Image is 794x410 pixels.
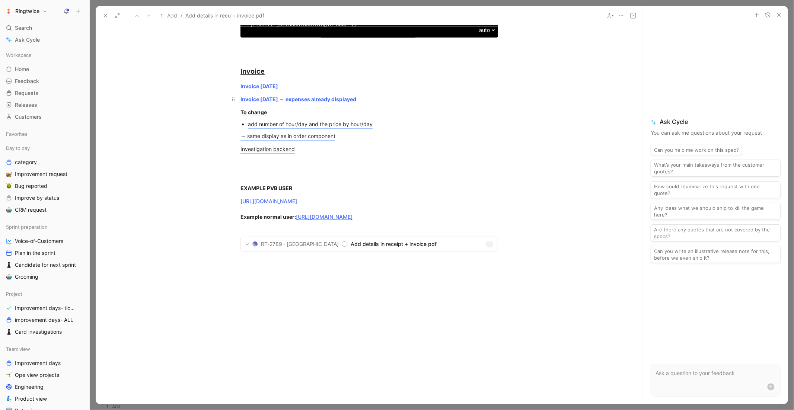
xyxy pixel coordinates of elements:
mark: → same display as in order component [240,133,335,139]
div: auto [479,26,495,35]
div: Sprint preparation [3,221,86,233]
a: improvement days- ALL [3,314,86,326]
a: 🤸Ope view projects [3,369,86,381]
span: Ask Cycle [651,117,781,126]
div: ProjectImprovement days- tickets readyimprovement days- ALL♟️Card investigations [3,288,86,337]
button: Add [159,11,179,20]
img: ♟️ [6,329,12,335]
img: 🐌 [6,171,12,177]
a: 🤖Grooming [3,271,86,282]
div: Workspace [3,49,86,61]
span: Improvement days- tickets ready [15,304,78,312]
div: Favorites [3,128,86,140]
u: Invoice [240,67,265,75]
a: Plan in the sprint [3,247,86,259]
span: Add details in receipt + invoice pdf [351,240,483,249]
span: Engineering [15,383,44,391]
button: 🐌 [4,170,13,179]
u: To change [240,109,267,115]
a: Home [3,64,86,75]
svg: Backlog [342,241,348,247]
button: Can you help me work on this spec? [651,145,742,155]
span: improvement days- ALL [15,316,73,324]
img: 🤖 [6,207,12,213]
span: / [181,11,182,20]
a: 🧞‍♂️Product view [3,393,86,404]
span: Plan in the sprint [15,249,55,257]
u: Investigation backend [240,146,295,152]
a: category [3,157,86,168]
div: Search [3,22,86,33]
button: Can you write an illustrative release note for this, before we even ship it? [651,246,781,263]
img: 🪲 [6,183,12,189]
span: Ask Cycle [15,35,40,44]
span: Project [6,290,22,298]
span: Team view [6,345,30,353]
a: Improve by status [3,192,86,204]
a: Customers [3,111,86,122]
img: 🧞‍♂️ [6,396,12,402]
span: Feedback [15,77,39,85]
a: [URL][DOMAIN_NAME] [296,214,353,220]
span: Home [15,65,29,73]
a: Ask Cycle [3,34,86,45]
a: Voice-of-Customers [3,236,86,247]
a: 🤖CRM request [3,204,86,215]
button: 🤖 [4,272,13,281]
span: Improvement days [15,359,61,367]
a: [URL][DOMAIN_NAME] [240,198,297,204]
span: Favorites [6,130,28,138]
span: Releases [15,101,37,109]
span: Improvement request [15,170,67,178]
span: Voice-of-Customers [15,237,63,245]
span: Sprint preparation [6,223,48,231]
a: Requests [3,87,86,99]
span: Workspace [6,51,32,59]
div: Team view [3,343,86,355]
div: Sprint preparationVoice-of-CustomersPlan in the sprint♟️Candidate for next sprint🤖Grooming [3,221,86,282]
span: Bug reported [15,182,47,190]
span: Candidate for next sprint [15,261,76,269]
a: Improvement days [3,358,86,369]
a: 🪲Bug reported [3,180,86,192]
img: 🤖 [6,274,12,280]
a: Invoice [DATE] [240,83,278,89]
span: Card investigations [15,328,62,336]
button: 🪲 [4,182,13,190]
span: auto [479,26,490,35]
a: Engineering [3,381,86,393]
a: Feedback [3,76,86,87]
button: ♟️ [4,327,13,336]
a: Improvement days- tickets ready [3,302,86,314]
button: RingtwiceRingtwice [3,6,49,16]
mark: add number of hour/day and the price by hour/day [248,121,373,127]
button: ♟️ [4,260,13,269]
a: ♟️Card investigations [3,326,86,337]
span: Requests [15,89,38,97]
button: What’s your main takeaways from the customer quotes? [651,160,781,177]
span: Ope view projects [15,371,59,379]
span: Improve by status [15,194,59,202]
img: ♟️ [6,262,12,268]
a: ♟️Candidate for next sprint [3,259,86,270]
span: Customers [15,113,42,121]
h1: Ringtwice [15,8,39,15]
span: Search [15,23,32,32]
button: 🤖 [4,205,13,214]
button: Are there any quotes that are not covered by the specs? [651,224,781,241]
button: Any ideas what we should ship to kill the game here? [651,203,781,220]
div: Project [3,288,86,300]
span: Product view [15,395,47,403]
span: CRM request [15,206,47,214]
button: 🤸 [4,371,13,379]
span: category [15,158,37,166]
div: Day to day [3,142,86,154]
img: 🤸 [6,372,12,378]
span: Add details in recu + invoice pdf [185,11,264,20]
span: Grooming [15,273,38,281]
span: RT-2789 · [GEOGRAPHIC_DATA] [261,240,339,249]
button: 🧞‍♂️ [4,394,13,403]
a: 🐌Improvement request [3,169,86,180]
img: Ringtwice [5,7,12,15]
